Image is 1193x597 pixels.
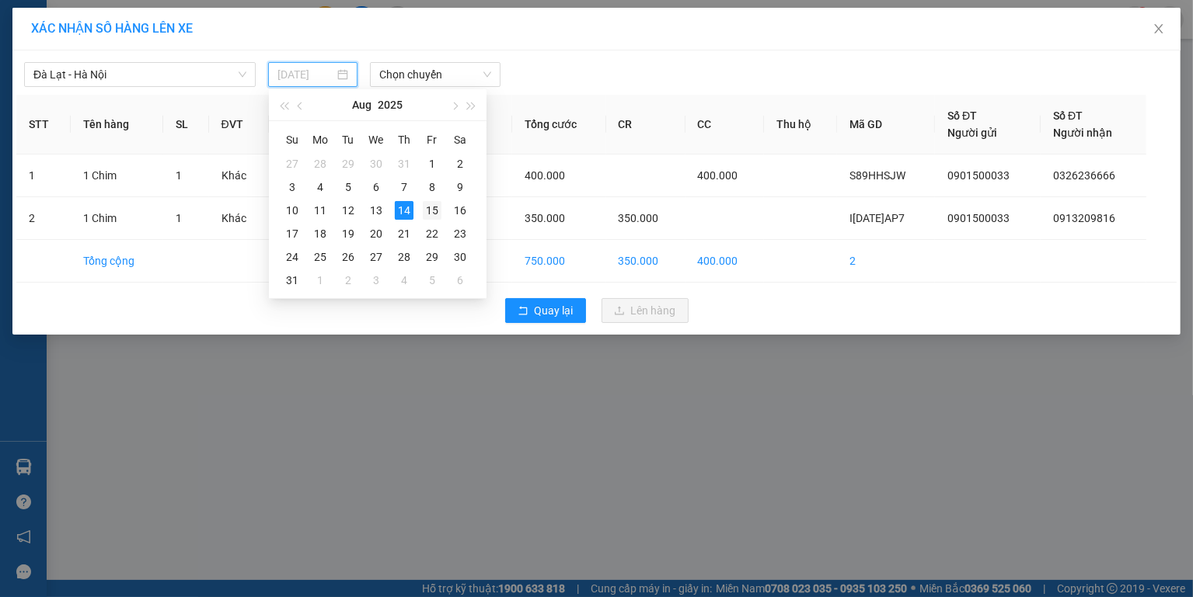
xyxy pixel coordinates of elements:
td: 2025-08-04 [306,175,334,199]
td: Tổng cộng [71,240,163,283]
div: 30 [451,248,469,266]
span: Chọn chuyến [379,63,490,86]
td: 2025-08-19 [334,222,362,245]
td: 2025-08-23 [446,222,474,245]
td: 2025-08-27 [362,245,390,269]
td: 2025-08-12 [334,199,362,222]
div: 9 [451,178,469,196]
div: 14 [395,201,413,220]
td: 2025-07-29 [334,152,362,175]
td: 2025-08-26 [334,245,362,269]
td: 2025-08-25 [306,245,334,269]
span: 350.000 [525,212,565,224]
th: ĐVT [209,95,270,154]
td: 2025-08-14 [390,199,418,222]
td: 2025-09-05 [418,269,446,292]
td: 350.000 [606,240,685,283]
div: 8 [423,178,441,196]
th: Th [390,127,418,152]
td: 2025-08-11 [306,199,334,222]
td: 2025-07-27 [278,152,306,175]
td: 2025-08-06 [362,175,390,199]
div: 2 [451,154,469,173]
td: 2 [16,197,71,240]
button: rollbackQuay lại [505,298,586,323]
span: Số ĐT [1053,109,1083,122]
span: Người nhận [1053,127,1112,139]
span: rollback [518,305,528,318]
li: VP Bến xe Nước Ngầm [107,84,207,118]
th: Tổng cước [512,95,605,154]
div: 29 [423,248,441,266]
span: S89HHSJW [849,169,905,182]
th: SL [163,95,208,154]
td: 2025-08-09 [446,175,474,199]
td: 2025-08-07 [390,175,418,199]
td: 2025-07-28 [306,152,334,175]
td: 2025-08-15 [418,199,446,222]
th: Sa [446,127,474,152]
span: Quay lại [535,302,574,319]
span: 0901500033 [947,212,1010,224]
div: 27 [283,154,302,173]
div: 24 [283,248,302,266]
td: 2 [837,240,935,283]
div: 11 [311,201,330,220]
div: 18 [311,224,330,243]
span: 1 [176,212,182,224]
span: 400.000 [698,169,738,182]
th: Thu hộ [764,95,836,154]
th: Tên hàng [71,95,163,154]
th: Mo [306,127,334,152]
div: 1 [423,154,441,173]
td: 2025-08-08 [418,175,446,199]
span: I[DATE]AP7 [849,212,905,224]
td: 2025-08-24 [278,245,306,269]
td: 2025-08-21 [390,222,418,245]
td: 1 Chim [71,154,163,197]
td: 2025-08-10 [278,199,306,222]
div: 5 [423,271,441,290]
td: 2025-08-28 [390,245,418,269]
div: 28 [311,154,330,173]
div: 3 [283,178,302,196]
div: 2 [339,271,358,290]
button: 2025 [378,89,403,120]
td: 2025-08-20 [362,222,390,245]
td: 1 Chim [71,197,163,240]
div: 21 [395,224,413,243]
div: 30 [367,154,385,173]
span: 0326236666 [1053,169,1115,182]
div: 22 [423,224,441,243]
td: 2025-09-06 [446,269,474,292]
div: 23 [451,224,469,243]
td: 2025-08-30 [446,245,474,269]
td: 2025-08-16 [446,199,474,222]
th: Su [278,127,306,152]
td: 2025-08-13 [362,199,390,222]
div: 29 [339,154,358,173]
td: 2025-08-31 [278,269,306,292]
span: Người gửi [947,127,997,139]
th: CC [685,95,765,154]
td: 2025-09-02 [334,269,362,292]
input: 14/08/2025 [277,66,334,83]
div: 26 [339,248,358,266]
td: 2025-09-04 [390,269,418,292]
th: STT [16,95,71,154]
td: Khác [209,197,270,240]
td: 2025-07-30 [362,152,390,175]
th: Mã GD [837,95,935,154]
div: 4 [395,271,413,290]
th: Fr [418,127,446,152]
div: 10 [283,201,302,220]
th: CR [606,95,685,154]
div: 31 [395,154,413,173]
div: 19 [339,224,358,243]
div: 15 [423,201,441,220]
div: 20 [367,224,385,243]
span: Đà Lạt - Hà Nội [33,63,246,86]
td: 2025-08-02 [446,152,474,175]
td: 2025-08-17 [278,222,306,245]
div: 7 [395,178,413,196]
